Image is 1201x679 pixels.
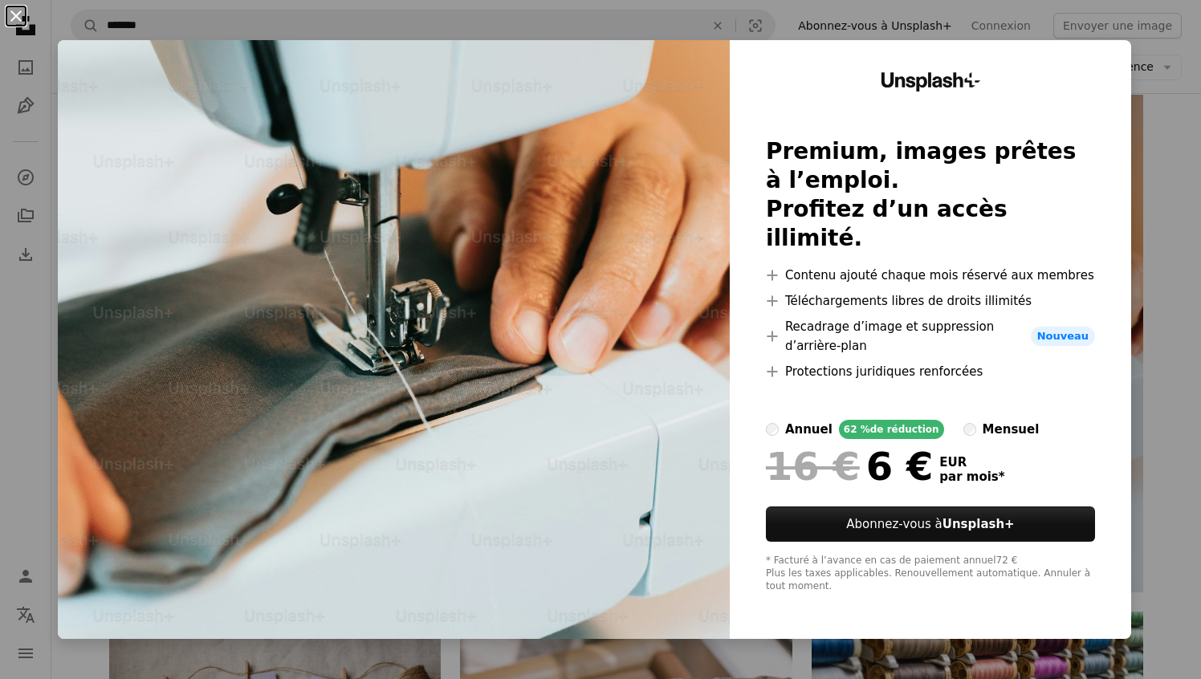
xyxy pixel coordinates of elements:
div: mensuel [983,420,1040,439]
div: 62 % de réduction [839,420,944,439]
h2: Premium, images prêtes à l’emploi. Profitez d’un accès illimité. [766,137,1095,253]
li: Recadrage d’image et suppression d’arrière-plan [766,317,1095,356]
input: annuel62 %de réduction [766,423,779,436]
strong: Unsplash+ [942,517,1015,531]
li: Protections juridiques renforcées [766,362,1095,381]
button: Abonnez-vous àUnsplash+ [766,506,1095,542]
span: Nouveau [1031,327,1095,346]
div: * Facturé à l’avance en cas de paiement annuel 72 € Plus les taxes applicables. Renouvellement au... [766,555,1095,593]
input: mensuel [963,423,976,436]
li: Contenu ajouté chaque mois réservé aux membres [766,266,1095,285]
div: annuel [785,420,833,439]
span: par mois * [939,470,1004,484]
div: 6 € [766,445,933,487]
li: Téléchargements libres de droits illimités [766,291,1095,311]
span: EUR [939,455,1004,470]
span: 16 € [766,445,860,487]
